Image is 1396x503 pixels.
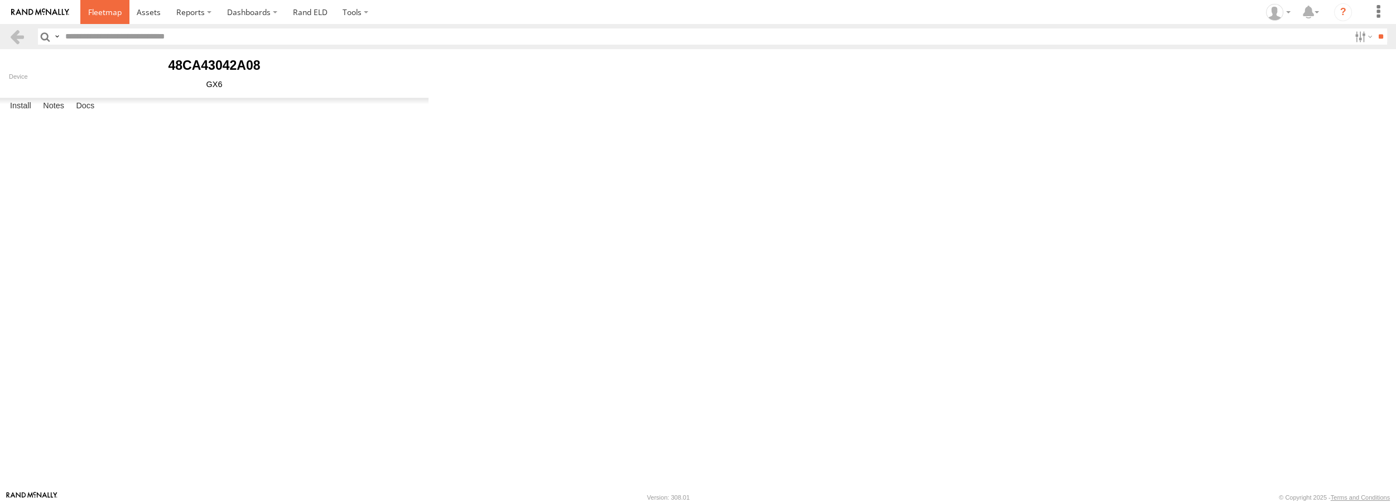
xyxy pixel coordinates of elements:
img: rand-logo.svg [11,8,69,16]
a: Visit our Website [6,492,57,503]
div: Device [9,73,420,80]
b: 48CA43042A08 [168,58,260,73]
a: Terms and Conditions [1331,494,1390,501]
div: GX6 [9,80,420,89]
label: Notes [37,98,70,114]
label: Docs [70,98,100,114]
label: Search Query [52,28,61,45]
i: ? [1334,3,1352,21]
div: © Copyright 2025 - [1279,494,1390,501]
label: Search Filter Options [1350,28,1374,45]
label: Install [4,98,37,114]
div: Version: 308.01 [647,494,690,501]
div: Jeff Whitson [1262,4,1294,21]
a: Back to previous Page [9,28,25,45]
